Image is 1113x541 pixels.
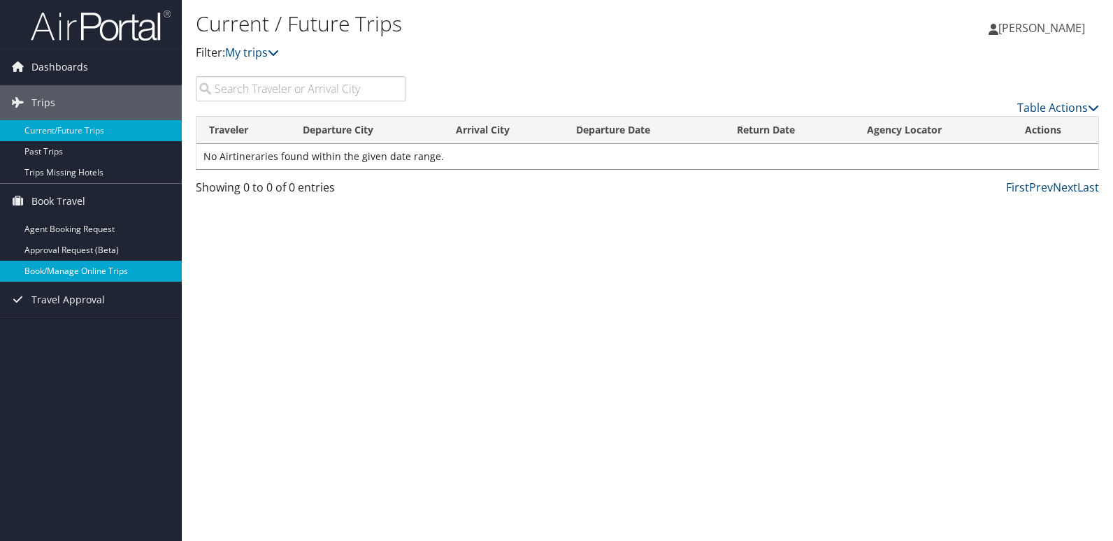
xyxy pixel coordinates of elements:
[998,20,1085,36] span: [PERSON_NAME]
[196,144,1098,169] td: No Airtineraries found within the given date range.
[854,117,1013,144] th: Agency Locator: activate to sort column ascending
[290,117,443,144] th: Departure City: activate to sort column ascending
[225,45,279,60] a: My trips
[196,179,406,203] div: Showing 0 to 0 of 0 entries
[724,117,854,144] th: Return Date: activate to sort column ascending
[31,282,105,317] span: Travel Approval
[1029,180,1053,195] a: Prev
[196,44,798,62] p: Filter:
[1053,180,1077,195] a: Next
[563,117,724,144] th: Departure Date: activate to sort column descending
[196,9,798,38] h1: Current / Future Trips
[1077,180,1099,195] a: Last
[196,117,290,144] th: Traveler: activate to sort column ascending
[1017,100,1099,115] a: Table Actions
[31,9,171,42] img: airportal-logo.png
[1012,117,1098,144] th: Actions
[1006,180,1029,195] a: First
[31,85,55,120] span: Trips
[31,184,85,219] span: Book Travel
[196,76,406,101] input: Search Traveler or Arrival City
[443,117,563,144] th: Arrival City: activate to sort column ascending
[989,7,1099,49] a: [PERSON_NAME]
[31,50,88,85] span: Dashboards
